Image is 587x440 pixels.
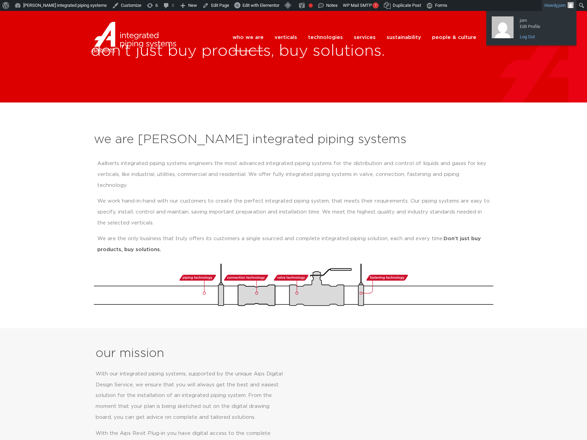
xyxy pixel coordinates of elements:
span: jorn [558,3,565,8]
span: Edit Profile [520,21,568,27]
div: Focus keyphrase not set [309,3,313,8]
span: jorn [520,15,568,21]
a: services [354,24,376,51]
span: Edit with Elementor [242,3,279,8]
p: We work hand-in-hand with our customers to create the perfect integrated piping system, that meet... [97,196,490,229]
h2: we are [PERSON_NAME] integrated piping systems [94,132,493,148]
a: technologies [308,24,343,51]
nav: Menu [233,24,476,51]
a: sustainability [387,24,421,51]
p: With our integrated piping systems, supported by the unique Aips Digital Design Service, we ensur... [96,369,286,423]
p: Aalberts integrated piping systems engineers the most advanced integrated piping systems for the ... [97,158,490,191]
a: Log Out [516,32,571,41]
h2: our mission [96,345,296,362]
a: verticals [275,24,297,51]
a: who we are [233,24,264,51]
p: We are the only business that truly offers its customers a single sourced and complete integrated... [97,233,490,255]
span: ! [373,2,379,9]
a: people & culture [432,24,476,51]
ul: Howdy, jorn [486,11,576,45]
